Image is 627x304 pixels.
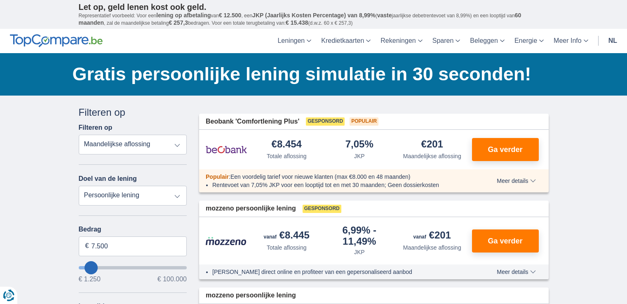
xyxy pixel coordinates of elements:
div: Totale aflossing [267,243,307,252]
span: Gesponsord [303,205,341,213]
div: €201 [413,230,451,242]
span: mozzeno persoonlijke lening [206,204,296,213]
label: Doel van de lening [79,175,137,182]
img: product.pl.alt Mozzeno [206,236,247,246]
a: Beleggen [465,29,510,53]
label: Filteren op [79,124,113,131]
a: Leningen [272,29,316,53]
span: € 1.250 [79,276,101,283]
div: JKP [354,248,365,256]
span: € 257,3 [169,19,188,26]
span: Beobank 'Comfortlening Plus' [206,117,299,126]
label: Bedrag [79,226,187,233]
div: Totale aflossing [267,152,307,160]
div: Filteren op [79,105,187,119]
span: vaste [377,12,392,19]
a: Sparen [427,29,465,53]
input: wantToBorrow [79,266,187,269]
h1: Gratis persoonlijke lening simulatie in 30 seconden! [73,61,549,87]
span: Populair [206,173,229,180]
div: 7,05% [345,139,373,150]
div: €8.445 [264,230,310,242]
button: Meer details [491,178,542,184]
a: Meer Info [549,29,593,53]
p: Let op, geld lenen kost ook geld. [79,2,549,12]
span: Meer details [497,178,535,184]
div: Maandelijkse aflossing [403,243,461,252]
a: Rekeningen [376,29,427,53]
span: JKP (Jaarlijks Kosten Percentage) van 8,99% [252,12,376,19]
div: Maandelijkse aflossing [403,152,461,160]
img: TopCompare [10,34,103,47]
a: Kredietkaarten [316,29,376,53]
span: € 15.438 [286,19,308,26]
span: € 12.500 [219,12,242,19]
span: Populair [350,117,378,126]
div: 6,99% [326,225,393,246]
span: 60 maanden [79,12,521,26]
a: Energie [510,29,549,53]
span: € 100.000 [157,276,187,283]
span: Ga verder [488,237,522,245]
p: Representatief voorbeeld: Voor een van , een ( jaarlijkse debetrentevoet van 8,99%) en een loopti... [79,12,549,27]
span: Meer details [497,269,535,275]
a: nl [604,29,622,53]
span: Gesponsord [306,117,345,126]
div: : [199,173,473,181]
span: Ga verder [488,146,522,153]
span: € [85,241,89,251]
button: Ga verder [472,138,539,161]
div: JKP [354,152,365,160]
li: Rentevoet van 7,05% JKP voor een looptijd tot en met 30 maanden; Geen dossierkosten [212,181,467,189]
img: product.pl.alt Beobank [206,139,247,160]
li: [PERSON_NAME] direct online en profiteer van een gepersonaliseerd aanbod [212,268,467,276]
span: lening op afbetaling [156,12,211,19]
span: mozzeno persoonlijke lening [206,291,296,300]
div: €201 [421,139,443,150]
button: Ga verder [472,229,539,253]
span: Een voordelig tarief voor nieuwe klanten (max €8.000 en 48 maanden) [230,173,411,180]
button: Meer details [491,269,542,275]
div: €8.454 [272,139,302,150]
